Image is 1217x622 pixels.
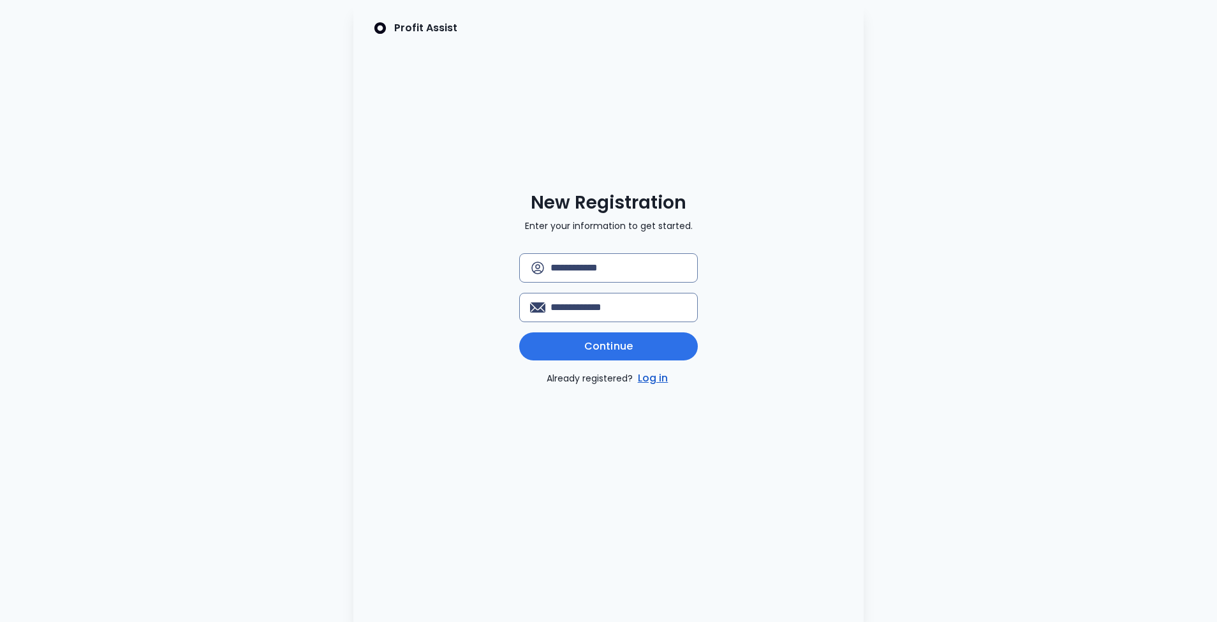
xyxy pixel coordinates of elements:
p: Already registered? [547,371,671,386]
button: Continue [519,332,698,360]
span: New Registration [531,191,686,214]
span: Continue [584,339,633,354]
p: Enter your information to get started. [525,219,693,233]
img: SpotOn Logo [374,20,387,36]
a: Log in [635,371,671,386]
p: Profit Assist [394,20,457,36]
